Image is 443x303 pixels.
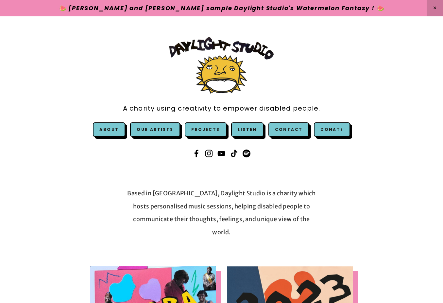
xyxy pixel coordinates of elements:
img: Daylight Studio [169,37,274,94]
a: Our Artists [130,122,180,137]
a: About [99,127,119,132]
a: Listen [238,127,257,132]
a: Donate [314,122,350,137]
a: Projects [185,122,226,137]
a: A charity using creativity to empower disabled people. [123,101,320,116]
p: Based in [GEOGRAPHIC_DATA], Daylight Studio is a charity which hosts personalised music sessions,... [124,187,319,239]
a: Contact [268,122,309,137]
